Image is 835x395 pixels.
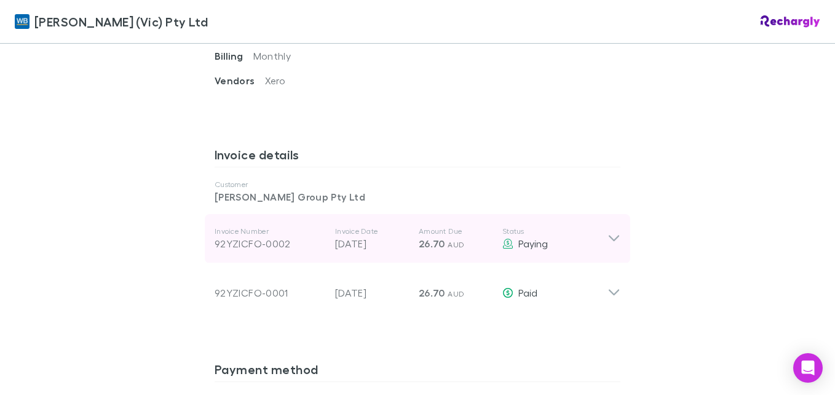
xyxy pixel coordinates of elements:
[419,237,445,250] span: 26.70
[518,237,548,249] span: Paying
[34,12,208,31] span: [PERSON_NAME] (Vic) Pty Ltd
[335,285,409,300] p: [DATE]
[335,236,409,251] p: [DATE]
[518,287,537,298] span: Paid
[205,263,630,313] div: 92YZICFO-0001[DATE]26.70 AUDPaid
[793,353,823,383] div: Open Intercom Messenger
[215,362,620,381] h3: Payment method
[419,287,445,299] span: 26.70
[215,180,620,190] p: Customer
[205,214,630,263] div: Invoice Number92YZICFO-0002Invoice Date[DATE]Amount Due26.70 AUDStatusPaying
[215,236,325,251] div: 92YZICFO-0002
[448,289,464,298] span: AUD
[502,226,607,236] p: Status
[215,147,620,167] h3: Invoice details
[215,226,325,236] p: Invoice Number
[335,226,409,236] p: Invoice Date
[419,226,493,236] p: Amount Due
[761,15,820,28] img: Rechargly Logo
[215,285,325,300] div: 92YZICFO-0001
[215,50,253,62] span: Billing
[15,14,30,29] img: William Buck (Vic) Pty Ltd's Logo
[448,240,464,249] span: AUD
[253,50,291,62] span: Monthly
[215,74,265,87] span: Vendors
[265,74,285,86] span: Xero
[215,190,620,204] p: [PERSON_NAME] Group Pty Ltd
